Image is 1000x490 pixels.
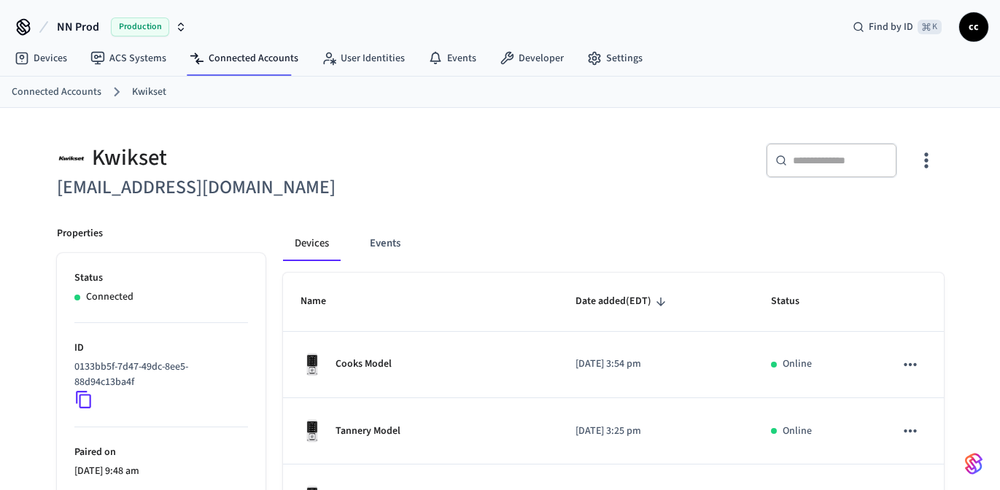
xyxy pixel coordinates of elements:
h6: [EMAIL_ADDRESS][DOMAIN_NAME] [57,173,492,203]
div: Find by ID⌘ K [841,14,953,40]
p: Paired on [74,445,248,460]
p: Status [74,271,248,286]
p: Tannery Model [336,424,400,439]
span: Name [301,290,345,313]
span: Production [111,17,169,36]
p: [DATE] 3:25 pm [575,424,736,439]
p: Online [783,357,812,372]
p: Online [783,424,812,439]
a: User Identities [310,45,416,71]
p: Properties [57,226,103,241]
a: ACS Systems [79,45,178,71]
a: Events [416,45,488,71]
a: Connected Accounts [178,45,310,71]
img: SeamLogoGradient.69752ec5.svg [965,452,982,475]
a: Settings [575,45,654,71]
a: Devices [3,45,79,71]
span: cc [961,14,987,40]
p: Connected [86,289,133,305]
a: Developer [488,45,575,71]
p: Cooks Model [336,357,392,372]
div: Kwikset [57,143,492,173]
img: Kwikset Halo Touchscreen Wifi Enabled Smart Lock, Polished Chrome, Front [301,353,324,376]
button: Devices [283,226,341,261]
button: Events [358,226,412,261]
p: [DATE] 3:54 pm [575,357,736,372]
img: Kwikset Logo, Square [57,143,86,173]
span: Status [771,290,818,313]
div: connected account tabs [283,226,944,261]
p: ID [74,341,248,356]
a: Connected Accounts [12,85,101,100]
p: 0133bb5f-7d47-49dc-8ee5-88d94c13ba4f [74,359,242,390]
img: Kwikset Halo Touchscreen Wifi Enabled Smart Lock, Polished Chrome, Front [301,419,324,443]
span: NN Prod [57,18,99,36]
span: ⌘ K [918,20,942,34]
a: Kwikset [132,85,166,100]
span: Find by ID [869,20,913,34]
button: cc [959,12,988,42]
span: Date added(EDT) [575,290,670,313]
p: [DATE] 9:48 am [74,464,248,479]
